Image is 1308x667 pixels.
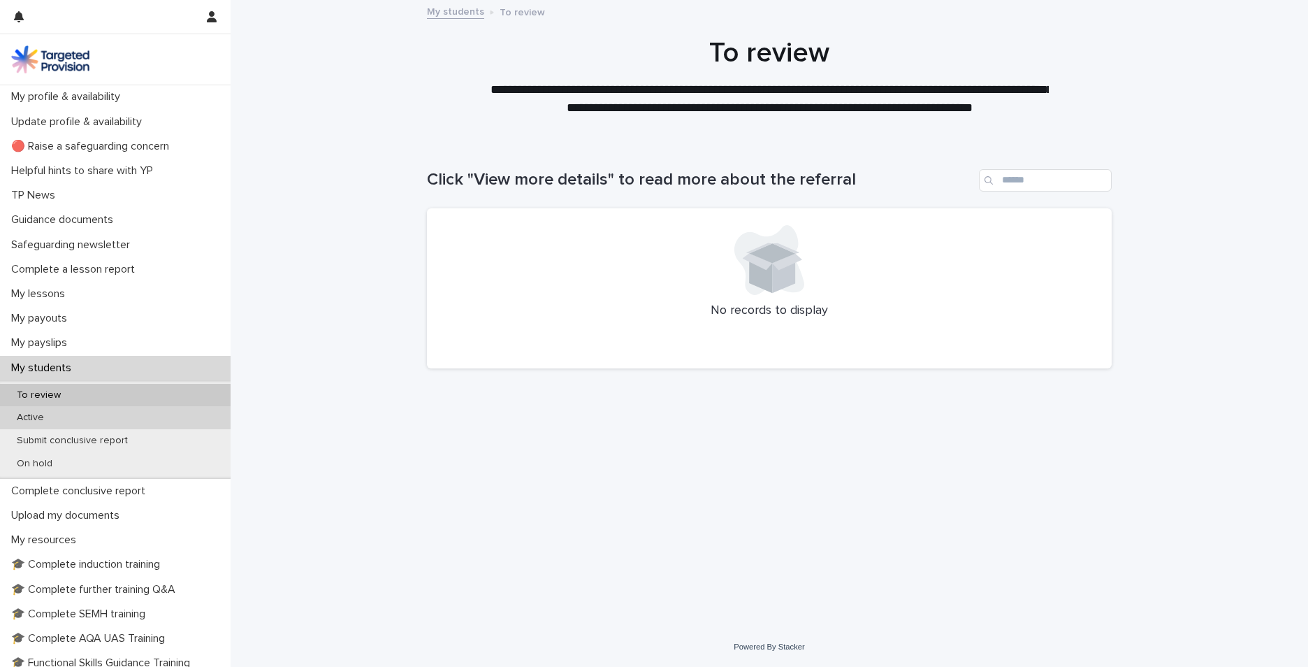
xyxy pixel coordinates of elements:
[427,3,484,19] a: My students
[6,90,131,103] p: My profile & availability
[6,485,157,498] p: Complete conclusive report
[6,533,87,547] p: My resources
[6,189,66,202] p: TP News
[734,643,804,651] a: Powered By Stacker
[6,312,78,325] p: My payouts
[6,287,76,301] p: My lessons
[6,389,72,401] p: To review
[500,3,545,19] p: To review
[427,170,973,190] h1: Click "View more details" to read more about the referral
[6,140,180,153] p: 🔴 Raise a safeguarding concern
[6,583,187,596] p: 🎓 Complete further training Q&A
[6,412,55,424] p: Active
[6,632,176,645] p: 🎓 Complete AQA UAS Training
[6,435,139,447] p: Submit conclusive report
[6,164,164,178] p: Helpful hints to share with YP
[6,238,141,252] p: Safeguarding newsletter
[979,169,1112,192] input: Search
[6,558,171,571] p: 🎓 Complete induction training
[427,36,1112,70] h1: To review
[6,509,131,522] p: Upload my documents
[11,45,89,73] img: M5nRWzHhSzIhMunXDL62
[6,361,82,375] p: My students
[6,458,64,470] p: On hold
[6,213,124,227] p: Guidance documents
[6,115,153,129] p: Update profile & availability
[6,336,78,350] p: My payslips
[444,303,1095,319] p: No records to display
[6,263,146,276] p: Complete a lesson report
[6,608,157,621] p: 🎓 Complete SEMH training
